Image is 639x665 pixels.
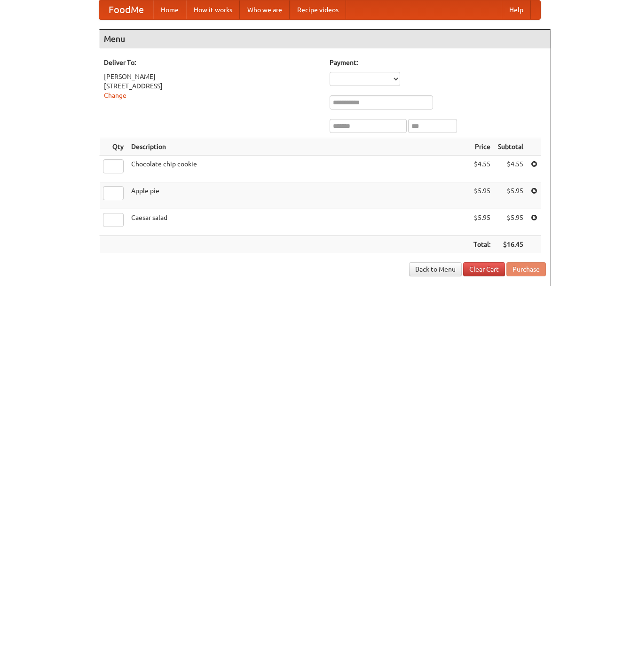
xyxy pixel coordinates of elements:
[494,209,527,236] td: $5.95
[470,156,494,182] td: $4.55
[127,138,470,156] th: Description
[494,182,527,209] td: $5.95
[494,236,527,253] th: $16.45
[127,156,470,182] td: Chocolate chip cookie
[470,182,494,209] td: $5.95
[153,0,186,19] a: Home
[470,138,494,156] th: Price
[502,0,531,19] a: Help
[470,236,494,253] th: Total:
[506,262,546,276] button: Purchase
[290,0,346,19] a: Recipe videos
[494,138,527,156] th: Subtotal
[127,182,470,209] td: Apple pie
[494,156,527,182] td: $4.55
[409,262,462,276] a: Back to Menu
[127,209,470,236] td: Caesar salad
[99,30,551,48] h4: Menu
[463,262,505,276] a: Clear Cart
[99,0,153,19] a: FoodMe
[104,81,320,91] div: [STREET_ADDRESS]
[104,92,126,99] a: Change
[186,0,240,19] a: How it works
[330,58,546,67] h5: Payment:
[104,58,320,67] h5: Deliver To:
[104,72,320,81] div: [PERSON_NAME]
[470,209,494,236] td: $5.95
[99,138,127,156] th: Qty
[240,0,290,19] a: Who we are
